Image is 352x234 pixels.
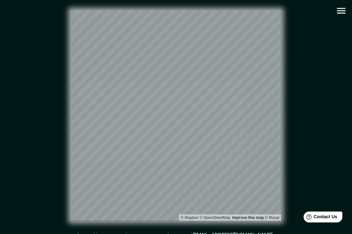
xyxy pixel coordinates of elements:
canvas: Map [71,10,281,221]
a: Map feedback [232,215,264,220]
a: Maxar [265,215,280,220]
iframe: Help widget launcher [295,209,345,227]
a: OpenStreetMap [200,215,231,220]
a: Mapbox [181,215,198,220]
